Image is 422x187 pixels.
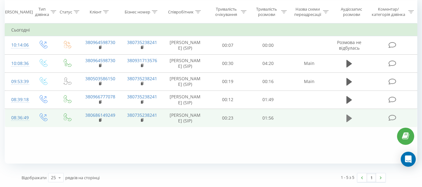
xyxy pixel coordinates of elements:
[168,9,194,14] div: Співробітник
[163,36,208,54] td: [PERSON_NAME] (SIP)
[341,174,354,180] div: 1 - 5 з 5
[254,7,280,17] div: Тривалість розмови
[90,9,102,14] div: Клієнт
[163,72,208,91] td: [PERSON_NAME] (SIP)
[35,7,49,17] div: Тип дзвінка
[85,39,115,45] a: 380964598730
[163,54,208,72] td: [PERSON_NAME] (SIP)
[60,9,72,14] div: Статус
[337,39,361,51] span: Розмова не відбулась
[213,7,239,17] div: Тривалість очікування
[22,175,47,180] span: Відображати
[127,112,157,118] a: 380735238241
[248,36,288,54] td: 00:00
[11,112,24,124] div: 08:36:49
[1,9,33,14] div: [PERSON_NAME]
[370,7,407,17] div: Коментар/категорія дзвінка
[208,91,248,109] td: 00:12
[248,109,288,127] td: 01:56
[163,109,208,127] td: [PERSON_NAME] (SIP)
[51,175,56,181] div: 25
[11,39,24,51] div: 10:14:06
[11,94,24,106] div: 08:39:18
[65,175,100,180] span: рядків на сторінці
[208,54,248,72] td: 00:30
[248,91,288,109] td: 01:49
[125,9,150,14] div: Бізнес номер
[401,152,416,167] div: Open Intercom Messenger
[208,109,248,127] td: 00:23
[85,94,115,100] a: 380966777078
[11,57,24,70] div: 10:08:36
[367,173,376,182] a: 1
[127,57,157,63] a: 380931713576
[127,39,157,45] a: 380735238241
[127,76,157,81] a: 380735238241
[85,112,115,118] a: 380686149249
[85,57,115,63] a: 380964598730
[288,54,330,72] td: Main
[5,24,417,36] td: Сьогодні
[163,91,208,109] td: [PERSON_NAME] (SIP)
[85,76,115,81] a: 380503586150
[208,72,248,91] td: 00:19
[336,7,367,17] div: Аудіозапис розмови
[294,7,321,17] div: Назва схеми переадресації
[288,72,330,91] td: Main
[248,72,288,91] td: 00:16
[248,54,288,72] td: 04:20
[11,76,24,88] div: 09:53:39
[208,36,248,54] td: 00:07
[127,94,157,100] a: 380735238241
